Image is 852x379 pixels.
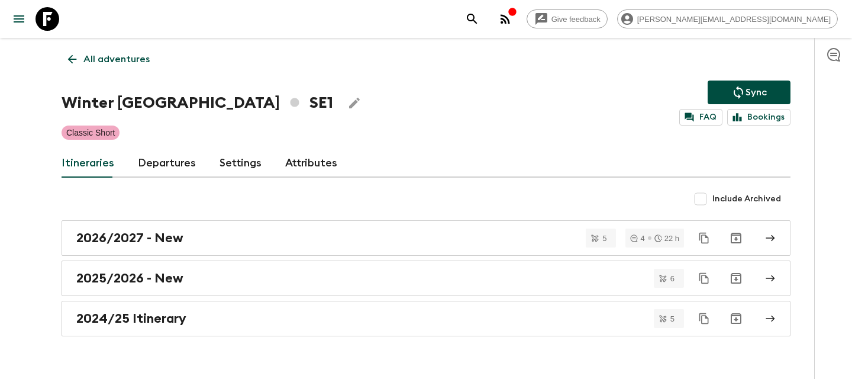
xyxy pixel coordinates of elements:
[76,230,183,246] h2: 2026/2027 - New
[727,109,790,126] a: Bookings
[663,315,682,323] span: 5
[693,268,715,289] button: Duplicate
[62,149,114,178] a: Itineraries
[62,91,333,115] h1: Winter [GEOGRAPHIC_DATA] SE1
[693,227,715,249] button: Duplicate
[343,91,366,115] button: Edit Adventure Title
[679,109,722,126] a: FAQ
[595,235,614,242] span: 5
[527,9,608,28] a: Give feedback
[545,15,607,24] span: Give feedback
[62,47,156,71] a: All adventures
[708,81,790,104] button: Sync adventure departures to the booking engine
[617,9,838,28] div: [PERSON_NAME][EMAIL_ADDRESS][DOMAIN_NAME]
[76,311,186,326] h2: 2024/25 Itinerary
[631,15,837,24] span: [PERSON_NAME][EMAIL_ADDRESS][DOMAIN_NAME]
[654,235,679,242] div: 22 h
[66,127,115,139] p: Classic Short
[62,301,790,336] a: 2024/25 Itinerary
[62,220,790,256] a: 2026/2027 - New
[138,149,196,178] a: Departures
[724,266,748,290] button: Archive
[62,261,790,296] a: 2025/2026 - New
[724,307,748,330] button: Archive
[693,308,715,329] button: Duplicate
[663,275,682,282] span: 6
[7,7,31,31] button: menu
[630,235,644,242] div: 4
[285,149,337,178] a: Attributes
[712,193,781,205] span: Include Archived
[220,149,262,178] a: Settings
[724,226,748,250] button: Archive
[83,52,150,66] p: All adventures
[76,271,183,286] h2: 2025/2026 - New
[745,85,767,99] p: Sync
[460,7,484,31] button: search adventures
